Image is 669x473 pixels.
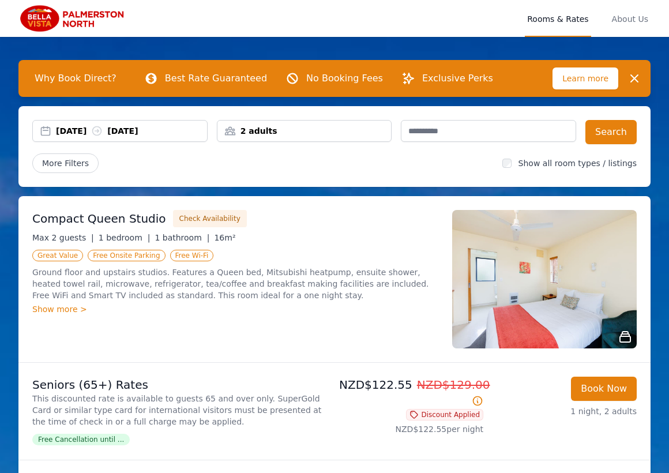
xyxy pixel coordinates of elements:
[214,233,235,242] span: 16m²
[32,303,438,315] div: Show more >
[585,120,637,144] button: Search
[553,67,618,89] span: Learn more
[32,266,438,301] p: Ground floor and upstairs studios. Features a Queen bed, Mitsubishi heatpump, ensuite shower, hea...
[306,72,383,85] p: No Booking Fees
[339,423,483,435] p: NZD$122.55 per night
[32,434,130,445] span: Free Cancellation until ...
[406,409,483,421] span: Discount Applied
[32,233,94,242] span: Max 2 guests |
[56,125,207,137] div: [DATE] [DATE]
[99,233,151,242] span: 1 bedroom |
[32,393,330,427] p: This discounted rate is available to guests 65 and over only. SuperGold Card or similar type card...
[32,377,330,393] p: Seniors (65+) Rates
[155,233,209,242] span: 1 bathroom |
[170,250,214,261] span: Free Wi-Fi
[422,72,493,85] p: Exclusive Perks
[32,250,83,261] span: Great Value
[417,378,490,392] span: NZD$129.00
[339,377,483,409] p: NZD$122.55
[18,5,129,32] img: Bella Vista Palmerston North
[571,377,637,401] button: Book Now
[25,67,126,90] span: Why Book Direct?
[88,250,165,261] span: Free Onsite Parking
[165,72,267,85] p: Best Rate Guaranteed
[217,125,392,137] div: 2 adults
[493,406,637,417] p: 1 night, 2 adults
[32,153,99,173] span: More Filters
[173,210,247,227] button: Check Availability
[32,211,166,227] h3: Compact Queen Studio
[518,159,637,168] label: Show all room types / listings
